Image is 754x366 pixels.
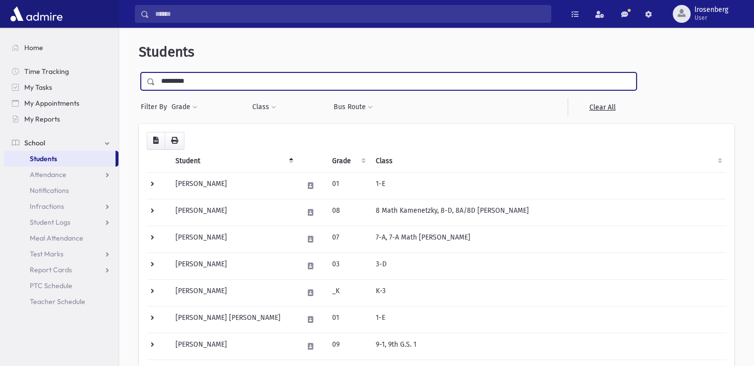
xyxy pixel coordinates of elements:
td: 01 [326,172,369,199]
button: Print [165,132,184,150]
button: CSV [147,132,165,150]
th: Grade: activate to sort column ascending [326,150,369,173]
a: My Appointments [4,95,118,111]
a: Student Logs [4,214,118,230]
td: [PERSON_NAME] [170,199,297,226]
a: PTC Schedule [4,278,118,294]
td: 09 [326,333,369,360]
input: Search [149,5,551,23]
a: Meal Attendance [4,230,118,246]
span: Home [24,43,43,52]
span: Attendance [30,170,66,179]
td: 1-E [369,172,726,199]
span: My Tasks [24,83,52,92]
a: Time Tracking [4,63,118,79]
a: My Reports [4,111,118,127]
td: _K [326,279,369,306]
td: K-3 [369,279,726,306]
span: Student Logs [30,218,70,227]
a: Attendance [4,167,118,183]
span: My Appointments [24,99,79,108]
span: Teacher Schedule [30,297,85,306]
td: [PERSON_NAME] [170,226,297,252]
td: 8 Math Kamenetzky, 8-D, 8A/8D [PERSON_NAME] [369,199,726,226]
td: [PERSON_NAME] [170,252,297,279]
img: AdmirePro [8,4,65,24]
a: Clear All [568,98,637,116]
span: Students [30,154,57,163]
a: School [4,135,118,151]
span: Report Cards [30,265,72,274]
td: 3-D [369,252,726,279]
button: Grade [171,98,198,116]
span: Time Tracking [24,67,69,76]
span: Test Marks [30,249,63,258]
span: School [24,138,45,147]
a: Teacher Schedule [4,294,118,309]
a: Infractions [4,198,118,214]
span: My Reports [24,115,60,123]
td: 03 [326,252,369,279]
a: Home [4,40,118,56]
button: Bus Route [333,98,373,116]
span: Filter By [141,102,171,112]
td: [PERSON_NAME] [PERSON_NAME] [170,306,297,333]
td: [PERSON_NAME] [170,279,297,306]
td: [PERSON_NAME] [170,333,297,360]
span: User [695,14,728,22]
td: 9-1, 9th G.S. 1 [369,333,726,360]
span: Students [139,44,194,60]
td: 7-A, 7-A Math [PERSON_NAME] [369,226,726,252]
th: Student: activate to sort column descending [170,150,297,173]
a: Notifications [4,183,118,198]
span: Infractions [30,202,64,211]
button: Class [252,98,277,116]
span: lrosenberg [695,6,728,14]
a: Test Marks [4,246,118,262]
a: Report Cards [4,262,118,278]
td: 07 [326,226,369,252]
td: [PERSON_NAME] [170,172,297,199]
th: Class: activate to sort column ascending [369,150,726,173]
td: 01 [326,306,369,333]
a: My Tasks [4,79,118,95]
span: Meal Attendance [30,234,83,243]
span: Notifications [30,186,69,195]
a: Students [4,151,116,167]
td: 08 [326,199,369,226]
td: 1-E [369,306,726,333]
span: PTC Schedule [30,281,72,290]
